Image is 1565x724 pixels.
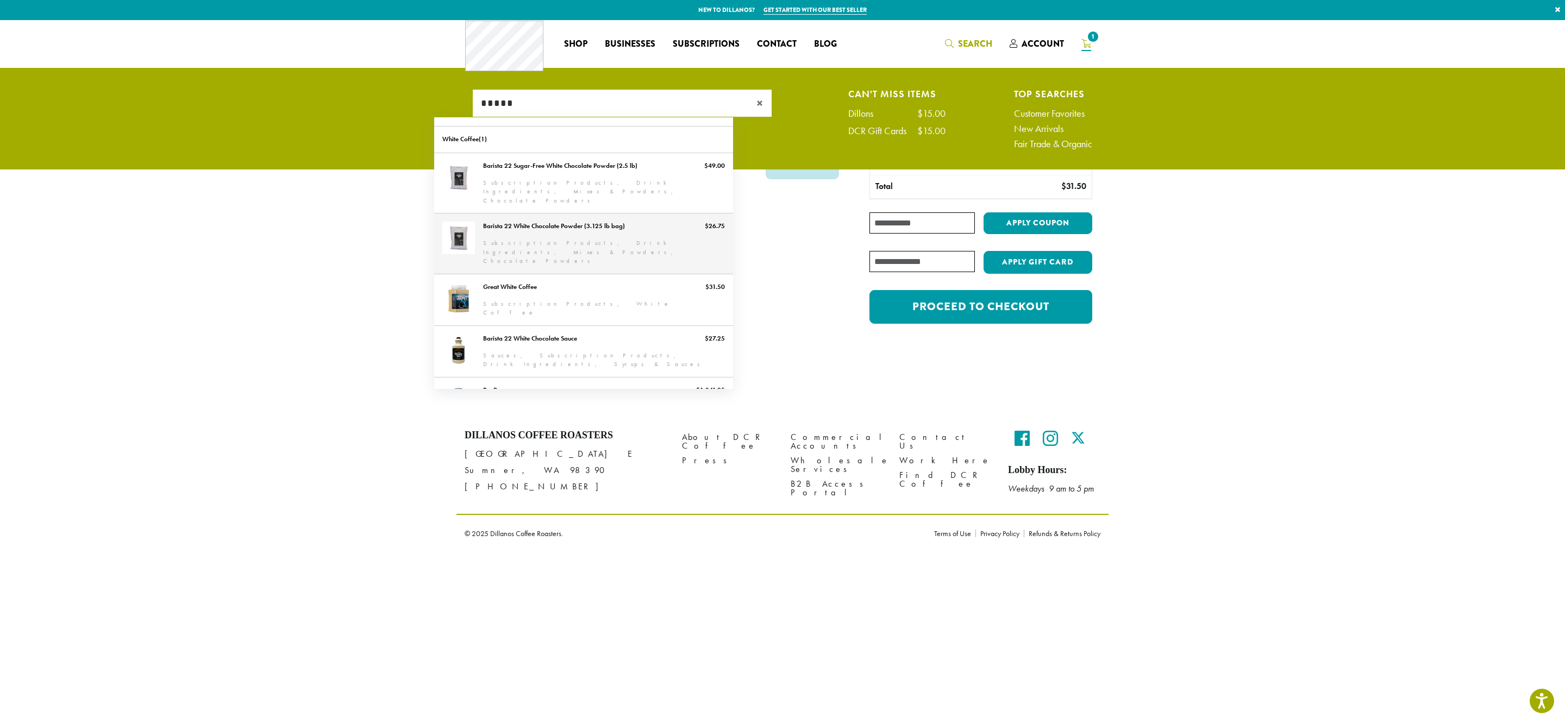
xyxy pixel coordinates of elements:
span: Shop [564,37,587,51]
div: $15.00 [917,109,946,118]
span: Contact [757,37,797,51]
div: Dillons [848,109,884,118]
span: × [756,97,772,110]
a: Press [682,453,774,468]
p: [GEOGRAPHIC_DATA] E Sumner, WA 98390 [PHONE_NUMBER] [465,446,666,495]
a: Shop [555,35,596,53]
a: Wholesale Services [791,453,883,476]
a: Search [936,35,1001,53]
a: About DCR Coffee [682,430,774,453]
div: $15.00 [917,126,946,136]
a: Proceed to checkout [869,290,1092,324]
a: Find DCR Coffee [899,468,992,492]
span: $ [1061,180,1066,192]
a: B2B Access Portal [791,477,883,500]
h4: Top Searches [1014,90,1092,98]
a: Privacy Policy [975,530,1024,537]
a: Refunds & Returns Policy [1024,530,1100,537]
a: Commercial Accounts [791,430,883,453]
span: 1 [1086,29,1100,44]
a: Fair Trade & Organic [1014,139,1092,149]
button: Apply coupon [984,212,1092,235]
h4: Can't Miss Items [848,90,946,98]
th: Total [870,175,1003,198]
button: Apply Gift Card [984,251,1092,274]
h4: Dillanos Coffee Roasters [465,430,666,442]
span: Search [958,37,992,50]
span: Blog [814,37,837,51]
a: New Arrivals [1014,124,1092,134]
bdi: 31.50 [1061,180,1086,192]
a: Get started with our best seller [763,5,867,15]
a: Customer Favorites [1014,109,1092,118]
h5: Lobby Hours: [1008,464,1100,476]
p: © 2025 Dillanos Coffee Roasters. [465,530,918,537]
span: Businesses [605,37,655,51]
em: Weekdays 9 am to 5 pm [1008,483,1094,494]
a: Contact Us [899,430,992,453]
div: DCR Gift Cards [848,126,917,136]
a: Terms of Use [934,530,975,537]
span: Account [1022,37,1064,50]
span: Subscriptions [673,37,740,51]
a: Work Here [899,453,992,468]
